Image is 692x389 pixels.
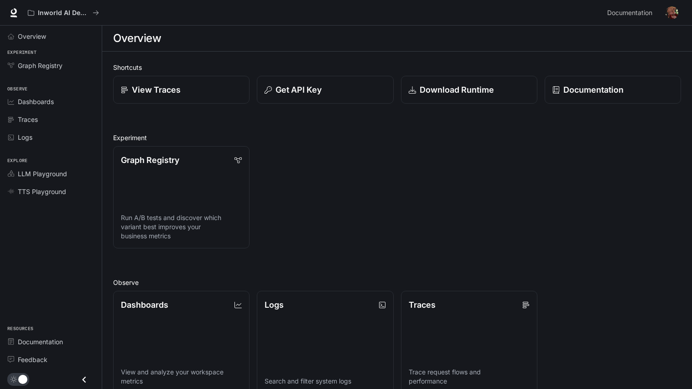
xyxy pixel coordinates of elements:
a: Traces [4,111,98,127]
a: Feedback [4,352,98,368]
p: Documentation [563,84,624,96]
h2: Experiment [113,133,681,142]
p: Trace request flows and performance [409,368,530,386]
span: Documentation [18,337,63,347]
span: LLM Playground [18,169,67,179]
a: Graph Registry [4,58,98,74]
a: Overview [4,28,98,44]
h2: Observe [113,278,681,287]
span: Graph Registry [18,61,62,70]
p: View and analyze your workspace metrics [121,368,242,386]
a: View Traces [113,76,250,104]
a: Logs [4,129,98,145]
span: Dark mode toggle [18,374,27,384]
a: LLM Playground [4,166,98,182]
a: Documentation [4,334,98,350]
span: Traces [18,115,38,124]
h1: Overview [113,29,161,47]
p: Logs [265,299,284,311]
span: Dashboards [18,97,54,106]
a: Documentation [604,4,659,22]
a: Dashboards [4,94,98,110]
button: Close drawer [74,370,94,389]
span: Overview [18,32,46,41]
span: Documentation [607,7,652,19]
p: View Traces [132,84,181,96]
h2: Shortcuts [113,63,681,72]
a: TTS Playground [4,184,98,200]
span: Feedback [18,355,47,364]
a: Graph RegistryRun A/B tests and discover which variant best improves your business metrics [113,146,250,248]
p: Download Runtime [420,84,494,96]
p: Traces [409,299,436,311]
span: Logs [18,132,32,142]
p: Get API Key [276,84,322,96]
span: TTS Playground [18,187,66,196]
a: Documentation [545,76,681,104]
button: All workspaces [24,4,103,22]
button: User avatar [663,4,681,22]
p: Search and filter system logs [265,377,385,386]
p: Dashboards [121,299,168,311]
button: Get API Key [257,76,393,104]
a: Download Runtime [401,76,537,104]
p: Run A/B tests and discover which variant best improves your business metrics [121,213,242,241]
img: User avatar [666,6,678,19]
p: Graph Registry [121,154,179,166]
p: Inworld AI Demos [38,9,89,17]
